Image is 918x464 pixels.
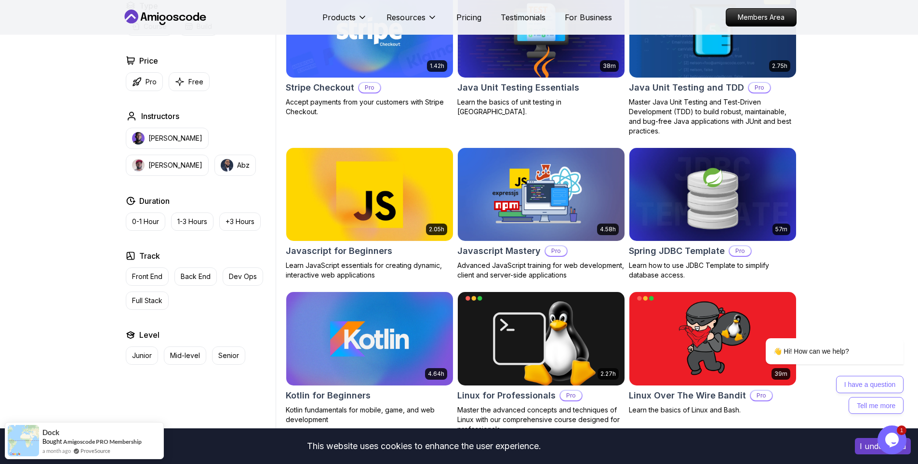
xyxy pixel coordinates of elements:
[730,246,751,256] p: Pro
[286,292,453,385] img: Kotlin for Beginners card
[428,370,444,378] p: 4.64h
[726,8,797,27] a: Members Area
[139,250,160,262] h2: Track
[629,261,797,280] p: Learn how to use JDBC Template to simplify database access.
[603,62,616,70] p: 38m
[139,195,170,207] h2: Duration
[456,12,481,23] a: Pricing
[286,389,371,402] h2: Kotlin for Beginners
[457,292,625,434] a: Linux for Professionals card2.27hLinux for ProfessionalsProMaster the advanced concepts and techn...
[7,436,840,457] div: This website uses cookies to enhance the user experience.
[286,97,453,117] p: Accept payments from your customers with Stripe Checkout.
[132,351,152,360] p: Junior
[132,217,159,226] p: 0-1 Hour
[457,244,541,258] h2: Javascript Mastery
[629,148,796,241] img: Spring JDBC Template card
[386,12,426,23] p: Resources
[221,159,233,172] img: instructor img
[139,55,158,66] h2: Price
[629,81,744,94] h2: Java Unit Testing and TDD
[146,77,157,87] p: Pro
[457,147,625,280] a: Javascript Mastery card4.58hJavascript MasteryProAdvanced JavaScript training for web development...
[565,12,612,23] a: For Business
[132,159,145,172] img: instructor img
[458,148,625,241] img: Javascript Mastery card
[139,329,160,341] h2: Level
[141,110,179,122] h2: Instructors
[322,12,356,23] p: Products
[171,212,213,231] button: 1-3 Hours
[501,12,545,23] a: Testimonials
[600,225,616,233] p: 4.58h
[457,261,625,280] p: Advanced JavaScript training for web development, client and server-side applications
[726,9,796,26] p: Members Area
[629,244,725,258] h2: Spring JDBC Template
[126,155,209,176] button: instructor img[PERSON_NAME]
[170,351,200,360] p: Mid-level
[878,425,908,454] iframe: chat widget
[286,244,392,258] h2: Javascript for Beginners
[560,391,582,400] p: Pro
[229,272,257,281] p: Dev Ops
[42,437,62,445] span: Bought
[164,346,206,365] button: Mid-level
[286,261,453,280] p: Learn JavaScript essentials for creating dynamic, interactive web applications
[42,428,59,437] span: Dock
[629,292,796,385] img: Linux Over The Wire Bandit card
[359,83,380,93] p: Pro
[600,370,616,378] p: 2.27h
[219,212,261,231] button: +3 Hours
[148,160,202,170] p: [PERSON_NAME]
[286,81,354,94] h2: Stripe Checkout
[855,438,911,454] button: Accept cookies
[749,83,770,93] p: Pro
[8,425,39,456] img: provesource social proof notification image
[429,225,444,233] p: 2.05h
[223,267,263,286] button: Dev Ops
[126,128,209,149] button: instructor img[PERSON_NAME]
[457,389,556,402] h2: Linux for Professionals
[132,296,162,305] p: Full Stack
[629,292,797,415] a: Linux Over The Wire Bandit card39mLinux Over The Wire BanditProLearn the basics of Linux and Bash.
[775,225,787,233] p: 57m
[237,160,250,170] p: Abz
[457,97,625,117] p: Learn the basics of unit testing in [GEOGRAPHIC_DATA].
[42,447,71,455] span: a month ago
[457,81,579,94] h2: Java Unit Testing Essentials
[457,405,625,434] p: Master the advanced concepts and techniques of Linux with our comprehensive course designed for p...
[212,346,245,365] button: Senior
[735,262,908,421] iframe: chat widget
[63,438,142,445] a: Amigoscode PRO Membership
[629,147,797,280] a: Spring JDBC Template card57mSpring JDBC TemplateProLearn how to use JDBC Template to simplify dat...
[214,155,256,176] button: instructor imgAbz
[126,292,169,310] button: Full Stack
[629,389,746,402] h2: Linux Over The Wire Bandit
[458,292,625,385] img: Linux for Professionals card
[286,147,453,280] a: Javascript for Beginners card2.05hJavascript for BeginnersLearn JavaScript essentials for creatin...
[181,272,211,281] p: Back End
[218,351,239,360] p: Senior
[322,12,367,31] button: Products
[188,77,203,87] p: Free
[226,217,254,226] p: +3 Hours
[126,267,169,286] button: Front End
[174,267,217,286] button: Back End
[386,12,437,31] button: Resources
[282,146,457,243] img: Javascript for Beginners card
[177,217,207,226] p: 1-3 Hours
[545,246,567,256] p: Pro
[132,132,145,145] img: instructor img
[629,97,797,136] p: Master Java Unit Testing and Test-Driven Development (TDD) to build robust, maintainable, and bug...
[126,212,165,231] button: 0-1 Hour
[286,292,453,424] a: Kotlin for Beginners card4.64hKotlin for BeginnersKotlin fundamentals for mobile, game, and web d...
[126,72,163,91] button: Pro
[126,346,158,365] button: Junior
[169,72,210,91] button: Free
